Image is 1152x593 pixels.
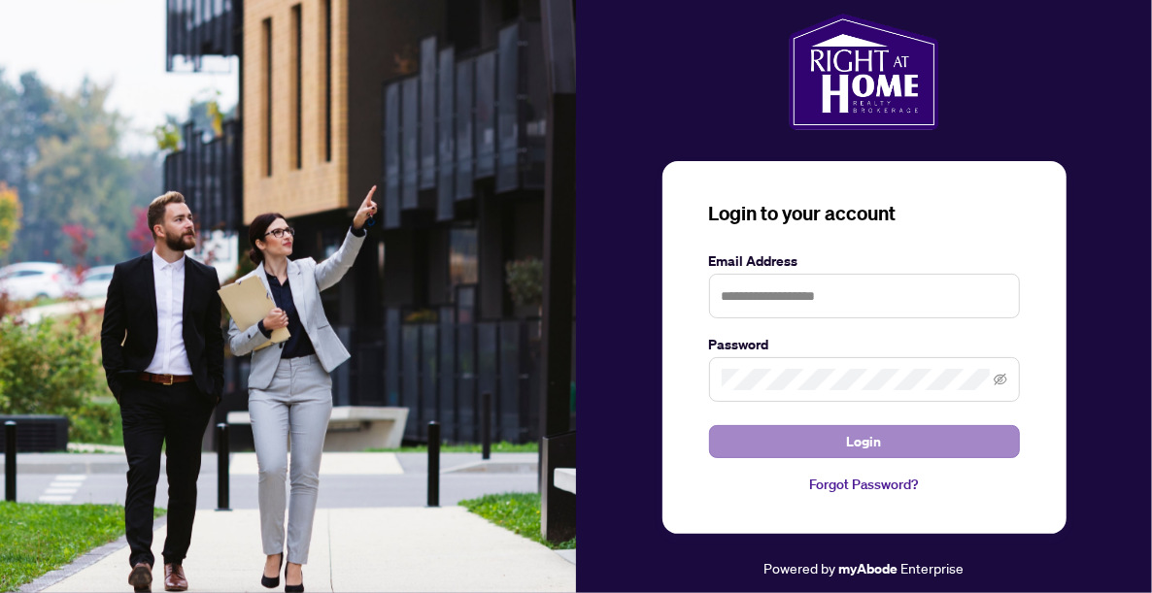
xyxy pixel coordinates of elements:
[839,558,898,579] a: myAbode
[709,474,1020,495] a: Forgot Password?
[709,425,1020,458] button: Login
[709,200,1020,227] h3: Login to your account
[789,14,939,130] img: ma-logo
[764,559,836,577] span: Powered by
[709,334,1020,355] label: Password
[847,426,882,457] span: Login
[994,373,1007,386] span: eye-invisible
[709,250,1020,272] label: Email Address
[901,559,965,577] span: Enterprise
